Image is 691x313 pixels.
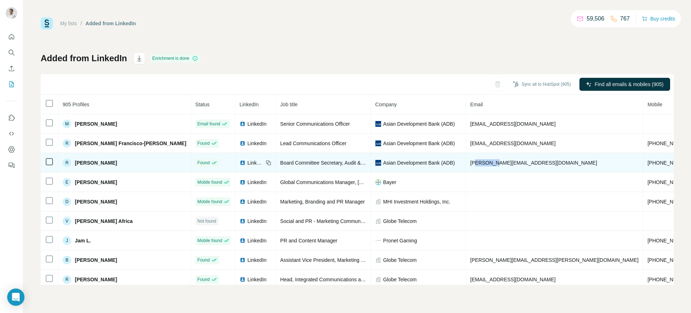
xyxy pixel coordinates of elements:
span: LinkedIn [248,256,267,264]
span: Marketing, Branding and PR Manager [280,199,365,205]
span: Globe Telecom [383,218,417,225]
span: [PERSON_NAME] [75,256,117,264]
span: Status [195,102,210,107]
span: Globe Telecom [383,276,417,283]
span: Found [198,276,210,283]
button: My lists [6,78,17,91]
p: 59,506 [587,14,604,23]
span: Social and PR - Marketing Communications [280,218,378,224]
span: [PERSON_NAME] [75,198,117,205]
span: Pronet Gaming [383,237,417,244]
span: LinkedIn [248,120,267,128]
span: Board Committee Secretary, Audit & Risk, Budget Review, Digital Transformation Working Group [280,160,496,166]
span: [PERSON_NAME] [75,120,117,128]
span: [PERSON_NAME] [75,159,117,166]
div: R [63,275,71,284]
span: PR and Content Manager [280,238,338,243]
span: Head, Integrated Communications and Digital Advocacy, Office of The President & CEO [280,277,476,282]
span: Mobile [647,102,662,107]
span: Asian Development Bank (ADB) [383,140,455,147]
img: LinkedIn logo [240,218,245,224]
span: MHI Investment Holdings, Inc. [383,198,451,205]
span: 905 Profiles [63,102,89,107]
button: Dashboard [6,143,17,156]
span: Found [198,140,210,147]
span: [EMAIL_ADDRESS][DOMAIN_NAME] [470,121,556,127]
span: Mobile found [198,198,222,205]
img: Avatar [6,7,17,19]
span: Global Communications Manager, [GEOGRAPHIC_DATA] [GEOGRAPHIC_DATA] [280,179,464,185]
span: Job title [280,102,298,107]
span: Found [198,257,210,263]
span: LinkedIn [248,276,267,283]
button: Quick start [6,30,17,43]
span: [PERSON_NAME][EMAIL_ADDRESS][DOMAIN_NAME] [470,160,597,166]
span: Asian Development Bank (ADB) [383,159,455,166]
img: company-logo [375,238,381,243]
span: LinkedIn [248,179,267,186]
div: R [63,139,71,148]
span: [PERSON_NAME] [75,276,117,283]
div: Open Intercom Messenger [7,289,24,306]
span: [PERSON_NAME][EMAIL_ADDRESS][PERSON_NAME][DOMAIN_NAME] [470,257,639,263]
span: Senior Communications Officer [280,121,350,127]
button: Buy credits [642,14,675,24]
span: Lead Communications Officer [280,140,347,146]
img: LinkedIn logo [240,199,245,205]
span: LinkedIn [248,237,267,244]
button: Feedback [6,159,17,172]
span: Asian Development Bank (ADB) [383,120,455,128]
img: company-logo [375,160,381,166]
img: company-logo [375,121,381,127]
div: D [63,197,71,206]
div: Added from LinkedIn [86,20,136,27]
span: Not found [198,218,216,224]
li: / [81,20,82,27]
div: V [63,217,71,225]
img: LinkedIn logo [240,277,245,282]
a: My lists [60,21,77,26]
span: Mobile found [198,237,222,244]
span: LinkedIn [248,159,263,166]
div: J [63,236,71,245]
span: [PERSON_NAME] Francisco-[PERSON_NAME] [75,140,186,147]
button: Search [6,46,17,59]
span: Find all emails & mobiles (905) [595,81,663,88]
span: LinkedIn [240,102,259,107]
span: Found [198,160,210,166]
button: Enrich CSV [6,62,17,75]
img: company-logo [375,179,381,185]
div: E [63,178,71,187]
span: Globe Telecom [383,256,417,264]
span: Bayer [383,179,397,186]
span: Company [375,102,397,107]
span: [PERSON_NAME] [75,179,117,186]
span: LinkedIn [248,218,267,225]
span: Email [470,102,483,107]
img: LinkedIn logo [240,121,245,127]
img: Surfe Logo [41,17,53,30]
img: LinkedIn logo [240,257,245,263]
span: Jam L. [75,237,91,244]
img: LinkedIn logo [240,160,245,166]
span: [EMAIL_ADDRESS][DOMAIN_NAME] [470,277,556,282]
img: LinkedIn logo [240,238,245,243]
img: company-logo [375,140,381,146]
span: Mobile found [198,179,222,185]
span: LinkedIn [248,198,267,205]
div: R [63,158,71,167]
span: LinkedIn [248,140,267,147]
span: [PERSON_NAME] Africa [75,218,133,225]
span: Email found [198,121,220,127]
button: Use Surfe API [6,127,17,140]
button: Use Surfe on LinkedIn [6,111,17,124]
img: LinkedIn logo [240,179,245,185]
div: Enrichment is done [150,54,200,63]
span: [EMAIL_ADDRESS][DOMAIN_NAME] [470,140,556,146]
p: 767 [620,14,630,23]
button: Find all emails & mobiles (905) [579,78,670,91]
span: Assistant Vice President, Marketing - Head of Marketing Communications [280,257,444,263]
img: LinkedIn logo [240,140,245,146]
div: M [63,120,71,128]
button: Sync all to HubSpot (905) [508,79,576,90]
